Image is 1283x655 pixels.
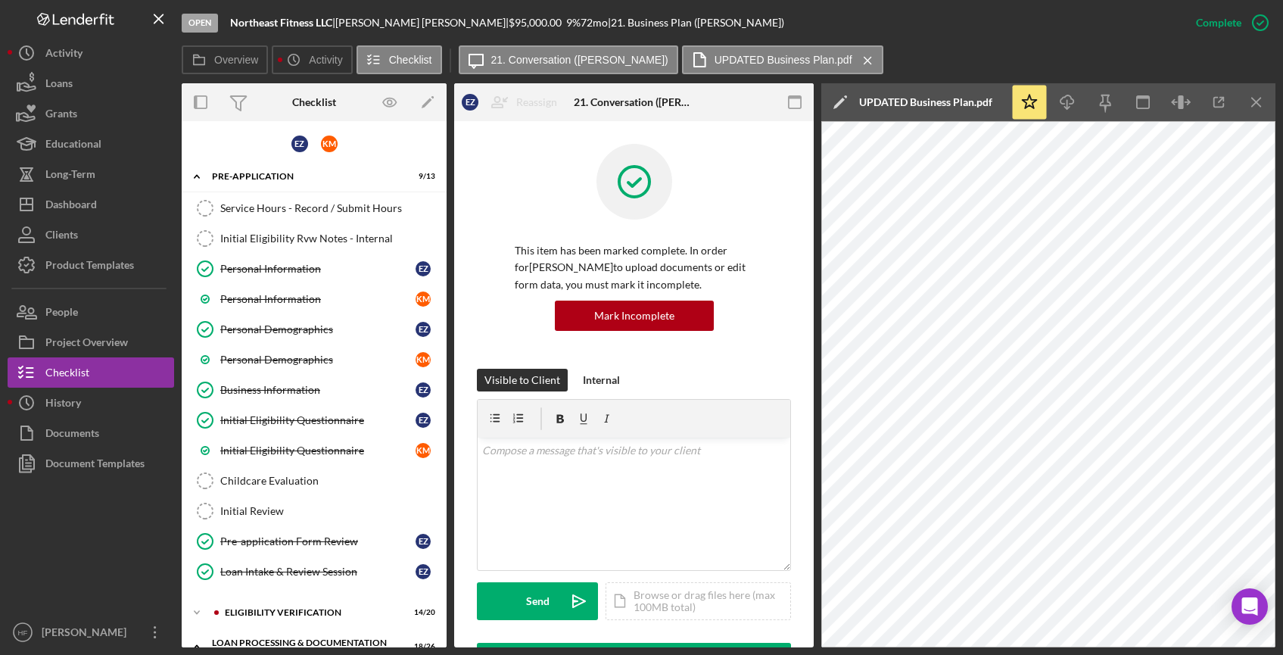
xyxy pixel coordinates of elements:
[220,566,416,578] div: Loan Intake & Review Session
[416,322,431,337] div: E Z
[574,96,693,108] div: 21. Conversation ([PERSON_NAME])
[189,435,439,466] a: Initial Eligibility QuestionnaireKM
[8,418,174,448] a: Documents
[45,220,78,254] div: Clients
[220,232,438,245] div: Initial Eligibility Rvw Notes - Internal
[408,642,435,651] div: 18 / 26
[220,475,438,487] div: Childcare Evaluation
[8,68,174,98] a: Loans
[189,284,439,314] a: Personal InformationKM
[583,369,620,391] div: Internal
[416,534,431,549] div: E Z
[45,250,134,284] div: Product Templates
[416,261,431,276] div: E Z
[454,87,572,117] button: EZReassign
[189,557,439,587] a: Loan Intake & Review SessionEZ
[526,582,550,620] div: Send
[45,129,101,163] div: Educational
[566,17,581,29] div: 9 %
[189,254,439,284] a: Personal InformationEZ
[8,189,174,220] button: Dashboard
[8,220,174,250] a: Clients
[408,608,435,617] div: 14 / 20
[8,448,174,479] button: Document Templates
[477,369,568,391] button: Visible to Client
[416,352,431,367] div: K M
[220,535,416,547] div: Pre-application Form Review
[38,617,136,651] div: [PERSON_NAME]
[182,14,218,33] div: Open
[8,327,174,357] button: Project Overview
[8,250,174,280] button: Product Templates
[18,628,28,637] text: HF
[189,496,439,526] a: Initial Review
[220,323,416,335] div: Personal Demographics
[8,297,174,327] button: People
[220,414,416,426] div: Initial Eligibility Questionnaire
[715,54,852,66] label: UPDATED Business Plan.pdf
[575,369,627,391] button: Internal
[189,375,439,405] a: Business InformationEZ
[416,292,431,307] div: K M
[8,129,174,159] a: Educational
[581,17,608,29] div: 72 mo
[515,242,753,293] p: This item has been marked complete. In order for [PERSON_NAME] to upload documents or edit form d...
[214,54,258,66] label: Overview
[309,54,342,66] label: Activity
[1232,588,1268,625] div: Open Intercom Messenger
[859,96,992,108] div: UPDATED Business Plan.pdf
[230,16,332,29] b: Northeast Fitness LLC
[8,357,174,388] button: Checklist
[220,202,438,214] div: Service Hours - Record / Submit Hours
[272,45,352,74] button: Activity
[220,384,416,396] div: Business Information
[491,54,668,66] label: 21. Conversation ([PERSON_NAME])
[8,388,174,418] button: History
[682,45,883,74] button: UPDATED Business Plan.pdf
[189,405,439,435] a: Initial Eligibility QuestionnaireEZ
[45,98,77,133] div: Grants
[45,189,97,223] div: Dashboard
[8,38,174,68] a: Activity
[357,45,442,74] button: Checklist
[45,327,128,361] div: Project Overview
[45,297,78,331] div: People
[389,54,432,66] label: Checklist
[45,448,145,482] div: Document Templates
[8,617,174,647] button: HF[PERSON_NAME]
[189,314,439,345] a: Personal DemographicsEZ
[509,17,566,29] div: $95,000.00
[8,98,174,129] button: Grants
[484,369,560,391] div: Visible to Client
[189,345,439,375] a: Personal DemographicsKM
[292,96,336,108] div: Checklist
[516,87,557,117] div: Reassign
[189,193,439,223] a: Service Hours - Record / Submit Hours
[45,418,99,452] div: Documents
[189,466,439,496] a: Childcare Evaluation
[8,159,174,189] button: Long-Term
[220,354,416,366] div: Personal Demographics
[189,526,439,557] a: Pre-application Form ReviewEZ
[462,94,478,111] div: E Z
[212,172,397,181] div: Pre-Application
[220,505,438,517] div: Initial Review
[291,136,308,152] div: E Z
[594,301,674,331] div: Mark Incomplete
[416,443,431,458] div: K M
[225,608,397,617] div: Eligibility Verification
[335,17,509,29] div: [PERSON_NAME] [PERSON_NAME] |
[45,357,89,391] div: Checklist
[220,263,416,275] div: Personal Information
[220,293,416,305] div: Personal Information
[182,45,268,74] button: Overview
[1196,8,1241,38] div: Complete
